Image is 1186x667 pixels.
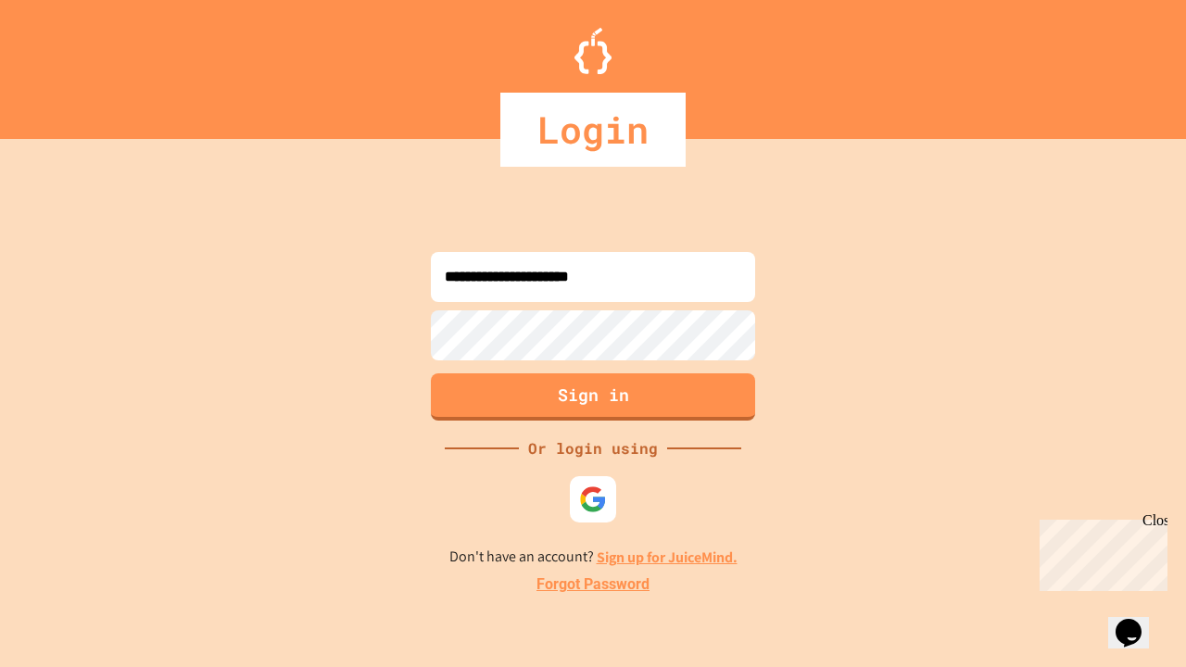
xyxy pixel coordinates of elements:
div: Chat with us now!Close [7,7,128,118]
button: Sign in [431,373,755,421]
img: google-icon.svg [579,485,607,513]
img: Logo.svg [574,28,612,74]
div: Login [500,93,686,167]
a: Sign up for JuiceMind. [597,547,738,567]
iframe: chat widget [1108,593,1167,648]
iframe: chat widget [1032,512,1167,591]
p: Don't have an account? [449,546,738,569]
div: Or login using [519,437,667,459]
a: Forgot Password [536,573,650,596]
